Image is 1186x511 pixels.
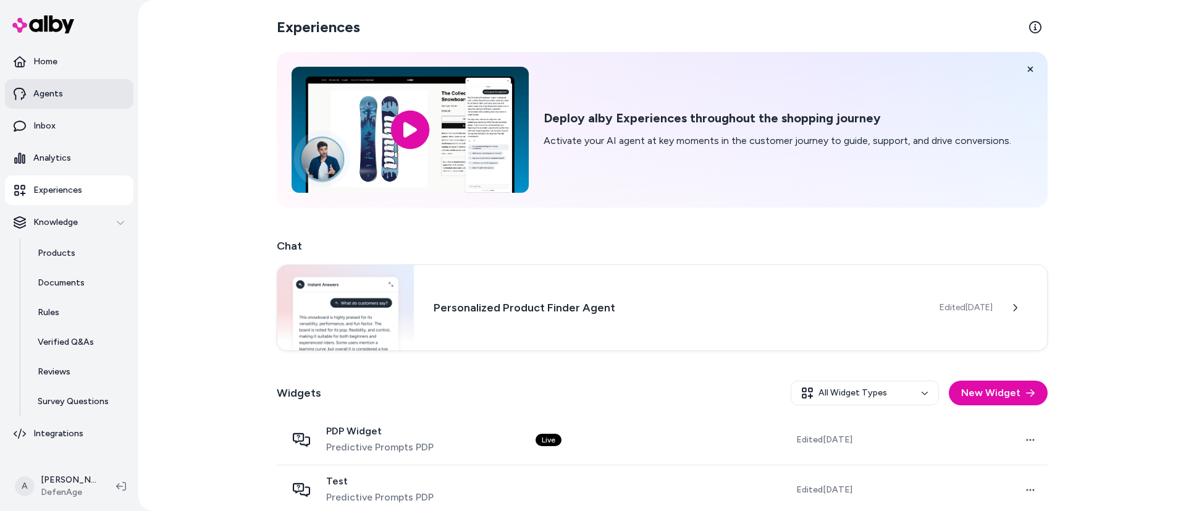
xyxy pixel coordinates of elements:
a: Agents [5,79,133,109]
span: Edited [DATE] [796,484,852,496]
span: Edited [DATE] [940,302,993,314]
p: Reviews [38,366,70,378]
h2: Widgets [277,384,321,402]
p: Agents [33,88,63,100]
span: Test [326,475,434,488]
p: Experiences [33,184,82,196]
span: Predictive Prompts PDP [326,440,434,455]
p: Verified Q&As [38,336,94,348]
p: Integrations [33,428,83,440]
img: Chat widget [277,265,414,350]
span: Edited [DATE] [796,434,852,446]
h2: Experiences [277,17,360,37]
span: DefenAge [41,486,96,499]
button: A[PERSON_NAME]DefenAge [7,467,106,506]
p: Rules [38,306,59,319]
a: Survey Questions [25,387,133,416]
a: Products [25,239,133,268]
button: Knowledge [5,208,133,237]
div: Live [536,434,561,446]
p: Knowledge [33,216,78,229]
p: [PERSON_NAME] [41,474,96,486]
a: Rules [25,298,133,327]
a: Chat widgetPersonalized Product Finder AgentEdited[DATE] [277,264,1048,351]
a: Home [5,47,133,77]
a: Integrations [5,419,133,449]
button: New Widget [949,381,1048,405]
p: Activate your AI agent at key moments in the customer journey to guide, support, and drive conver... [544,133,1011,148]
img: alby Logo [12,15,74,33]
p: Analytics [33,152,71,164]
p: Home [33,56,57,68]
p: Documents [38,277,85,289]
a: Reviews [25,357,133,387]
h2: Deploy alby Experiences throughout the shopping journey [544,111,1011,126]
span: PDP Widget [326,425,434,437]
a: Inbox [5,111,133,141]
h3: Personalized Product Finder Agent [434,299,920,316]
a: Experiences [5,175,133,205]
a: Analytics [5,143,133,173]
button: All Widget Types [791,381,939,405]
p: Inbox [33,120,56,132]
p: Products [38,247,75,260]
a: Documents [25,268,133,298]
h2: Chat [277,237,1048,255]
a: Verified Q&As [25,327,133,357]
p: Survey Questions [38,395,109,408]
span: A [15,476,35,496]
span: Predictive Prompts PDP [326,490,434,505]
